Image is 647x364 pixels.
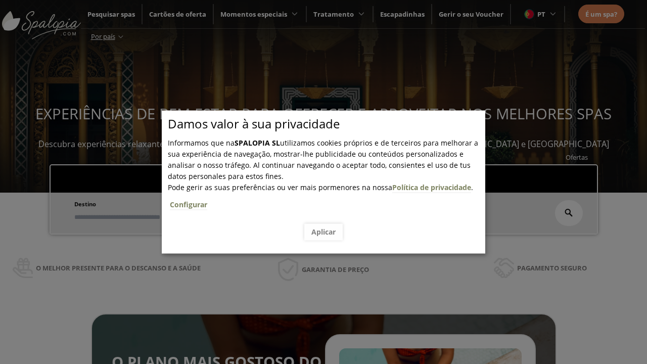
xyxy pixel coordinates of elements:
[304,223,343,240] button: Aplicar
[168,183,392,192] span: Pode gerir as suas preferências ou ver mais pormenores na nossa
[168,118,485,129] p: Damos valor à sua privacidade
[235,138,280,148] b: SPALOPIA SL
[392,183,471,193] a: Política de privacidade
[168,183,485,216] span: .
[170,200,207,210] a: Configurar
[168,138,478,181] span: Informamos que na utilizamos cookies próprios e de terceiros para melhorar a sua experiência de n...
